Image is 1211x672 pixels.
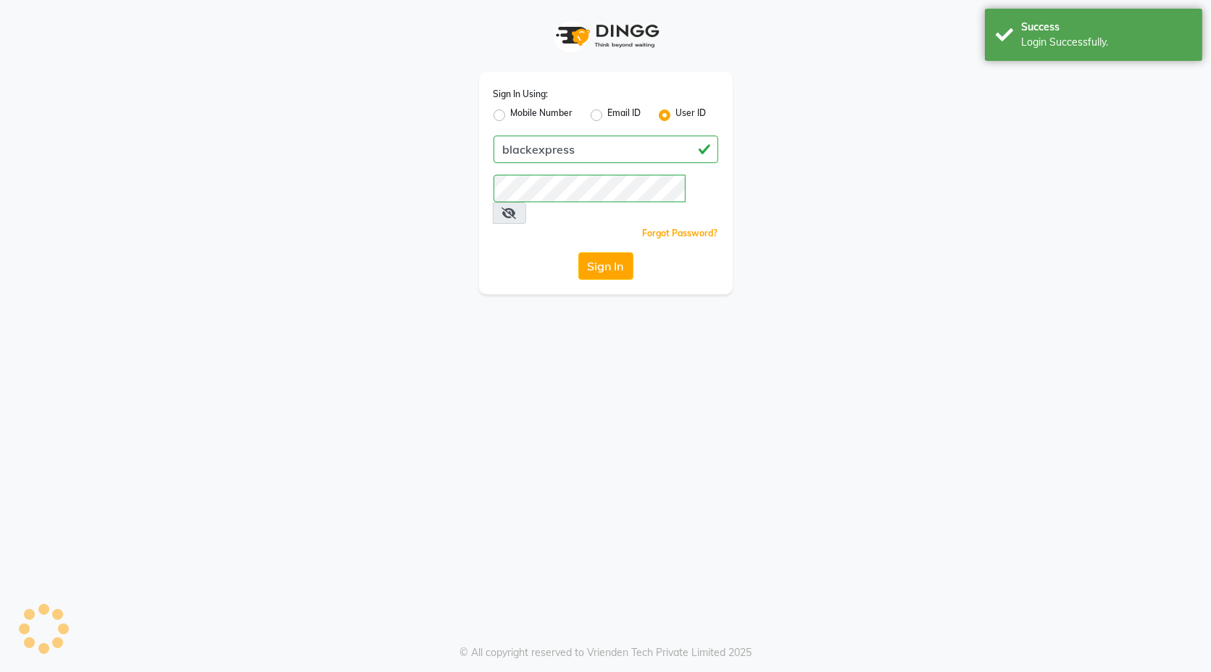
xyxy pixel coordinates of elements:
div: Success [1021,20,1191,35]
label: Sign In Using: [494,88,549,101]
input: Username [494,175,686,202]
label: Mobile Number [511,107,573,124]
img: logo1.svg [548,14,664,57]
a: Forgot Password? [643,228,718,238]
label: User ID [676,107,707,124]
button: Sign In [578,252,633,280]
div: Login Successfully. [1021,35,1191,50]
input: Username [494,136,718,163]
label: Email ID [608,107,641,124]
